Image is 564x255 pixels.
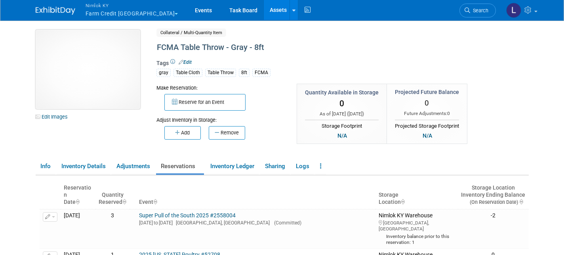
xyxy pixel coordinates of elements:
[349,111,362,117] span: [DATE]
[156,59,481,82] div: Tags
[61,181,96,209] th: ReservationDate : activate to sort column ascending
[379,219,455,232] div: [GEOGRAPHIC_DATA], [GEOGRAPHIC_DATA]
[252,69,271,77] div: FCMA
[395,120,459,130] div: Projected Storage Footprint
[164,126,201,140] button: Add
[395,110,459,117] div: Future Adjustments:
[36,30,140,109] img: View Images
[156,159,204,173] a: Reservations
[139,212,236,219] a: Super Pull of the South 2025 #2558004
[420,131,434,140] div: N/A
[425,98,429,107] span: 0
[95,181,130,209] th: Quantity&nbsp;&nbsp;&nbsp;Reserved : activate to sort column ascending
[506,3,521,18] img: Luc Schaefer
[205,69,236,77] div: Table Throw
[339,99,344,108] span: 0
[459,4,496,17] a: Search
[305,120,379,130] div: Storage Footprint
[179,59,192,65] a: Edit
[379,232,455,245] div: Inventory balance prior to this reservation: 1
[260,159,290,173] a: Sharing
[271,220,301,226] span: (Committed)
[173,69,202,77] div: Table Cloth
[36,7,75,15] img: ExhibitDay
[470,8,488,13] span: Search
[156,69,171,77] div: gray
[335,131,349,140] div: N/A
[86,1,178,10] span: Nimlok KY
[375,181,458,209] th: Storage Location : activate to sort column ascending
[61,209,96,248] td: [DATE]
[461,212,525,219] div: -2
[156,29,226,37] span: Collateral / Multi-Quantity Item
[305,88,379,96] div: Quantity Available in Storage
[463,199,518,205] span: (On Reservation Date)
[154,40,481,55] div: FCMA Table Throw - Gray - 8ft
[95,209,130,248] td: 3
[395,88,459,96] div: Projected Future Balance
[156,84,285,92] div: Make Reservation:
[57,159,110,173] a: Inventory Details
[153,220,159,226] span: to
[458,181,528,209] th: Storage LocationInventory Ending Balance (On Reservation Date) : activate to sort column ascending
[206,159,259,173] a: Inventory Ledger
[239,69,250,77] div: 8ft
[447,111,450,116] span: 0
[291,159,314,173] a: Logs
[164,94,246,111] button: Reserve for an Event
[36,159,55,173] a: Info
[136,181,375,209] th: Event : activate to sort column ascending
[112,159,154,173] a: Adjustments
[139,219,372,226] div: [DATE] [DATE]
[173,220,270,226] span: [GEOGRAPHIC_DATA], [GEOGRAPHIC_DATA]
[209,126,245,140] button: Remove
[156,111,285,124] div: Adjust Inventory in Storage:
[305,111,379,117] div: As of [DATE] ( )
[379,212,455,245] div: Nimlok KY Warehouse
[36,112,71,122] a: Edit Images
